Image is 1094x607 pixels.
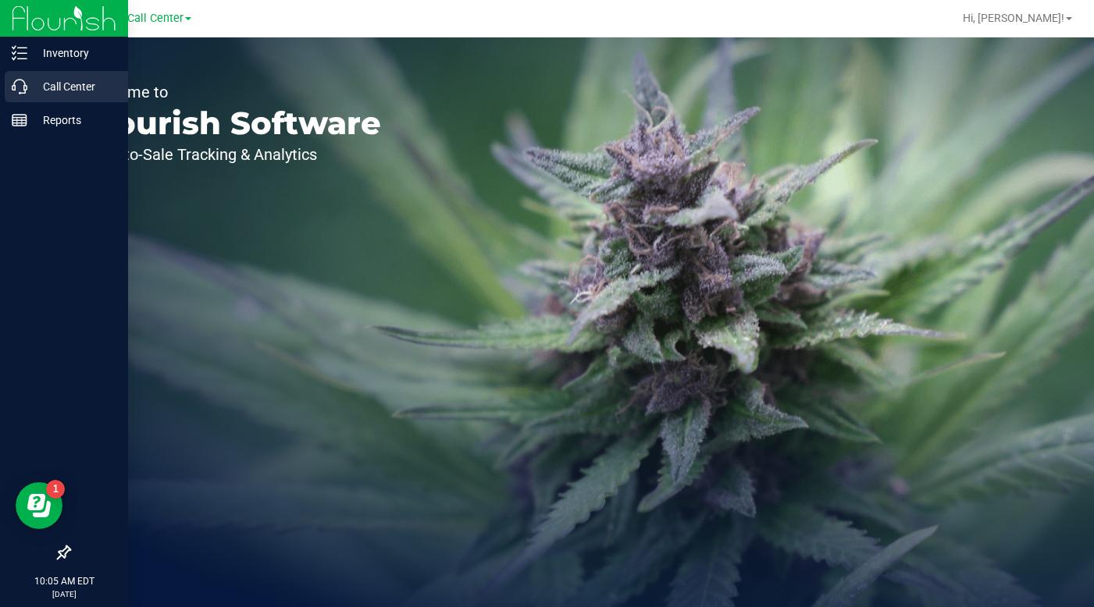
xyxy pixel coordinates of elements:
[12,79,27,94] inline-svg: Call Center
[84,108,381,139] p: Flourish Software
[127,12,184,25] span: Call Center
[12,112,27,128] inline-svg: Reports
[27,77,121,96] p: Call Center
[46,480,65,499] iframe: Resource center unread badge
[27,111,121,130] p: Reports
[7,588,121,600] p: [DATE]
[27,44,121,62] p: Inventory
[16,482,62,529] iframe: Resource center
[12,45,27,61] inline-svg: Inventory
[7,574,121,588] p: 10:05 AM EDT
[84,147,381,162] p: Seed-to-Sale Tracking & Analytics
[963,12,1064,24] span: Hi, [PERSON_NAME]!
[84,84,381,100] p: Welcome to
